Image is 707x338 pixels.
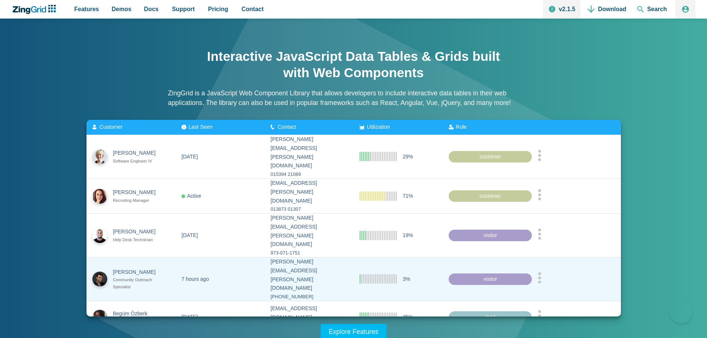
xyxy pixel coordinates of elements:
span: 71% [403,191,413,200]
div: customer [449,151,532,163]
div: Begüm Özberk [113,309,162,318]
div: 973-071-1751 [271,249,348,257]
div: [PERSON_NAME] [113,227,162,236]
span: Customer [99,124,122,130]
div: Recruiting Manager [113,197,162,204]
div: 015394 21089 [271,170,348,178]
div: [DATE] [181,231,198,240]
span: 3% [403,275,410,283]
h1: Interactive JavaScript Data Tables & Grids built with Web Components [205,48,502,81]
div: [PERSON_NAME][EMAIL_ADDRESS][PERSON_NAME][DOMAIN_NAME] [271,257,348,293]
span: Docs [144,4,158,14]
div: [PERSON_NAME] [113,188,162,197]
div: Software Engineer IV [113,158,162,165]
div: [PERSON_NAME][EMAIL_ADDRESS][PERSON_NAME][DOMAIN_NAME] [271,135,348,170]
div: [DATE] [181,313,198,322]
div: Help Desk Technician [113,236,162,243]
span: Utilization [367,124,390,130]
div: lead [449,311,532,323]
div: Community Outreach Specialist [113,276,162,291]
div: [PERSON_NAME] [113,149,162,158]
span: Last Seen [189,124,213,130]
span: Demos [112,4,131,14]
span: Features [74,4,99,14]
div: visitor [449,273,532,285]
div: 013873 01307 [271,205,348,213]
div: [PERSON_NAME][EMAIL_ADDRESS][PERSON_NAME][DOMAIN_NAME] [271,214,348,249]
span: Pricing [208,4,228,14]
a: ZingChart Logo. Click to return to the homepage [12,5,60,14]
div: [PHONE_NUMBER] [271,293,348,301]
span: Contact [278,124,296,130]
span: 29% [403,152,413,161]
span: Support [172,4,194,14]
div: 7 hours ago [181,275,209,283]
p: ZingGrid is a JavaScript Web Component Library that allows developers to include interactive data... [168,88,539,108]
span: Contact [242,4,264,14]
div: [DATE] [181,152,198,161]
div: visitor [449,229,532,241]
iframe: Toggle Customer Support [670,301,692,323]
span: 19% [403,231,413,240]
div: Active [181,191,201,200]
div: customer [449,190,532,202]
div: [EMAIL_ADDRESS][DOMAIN_NAME] [271,304,348,322]
span: Role [456,124,467,130]
span: 25% [403,313,413,322]
div: [EMAIL_ADDRESS][PERSON_NAME][DOMAIN_NAME] [271,179,348,205]
div: [PERSON_NAME] [113,268,162,276]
